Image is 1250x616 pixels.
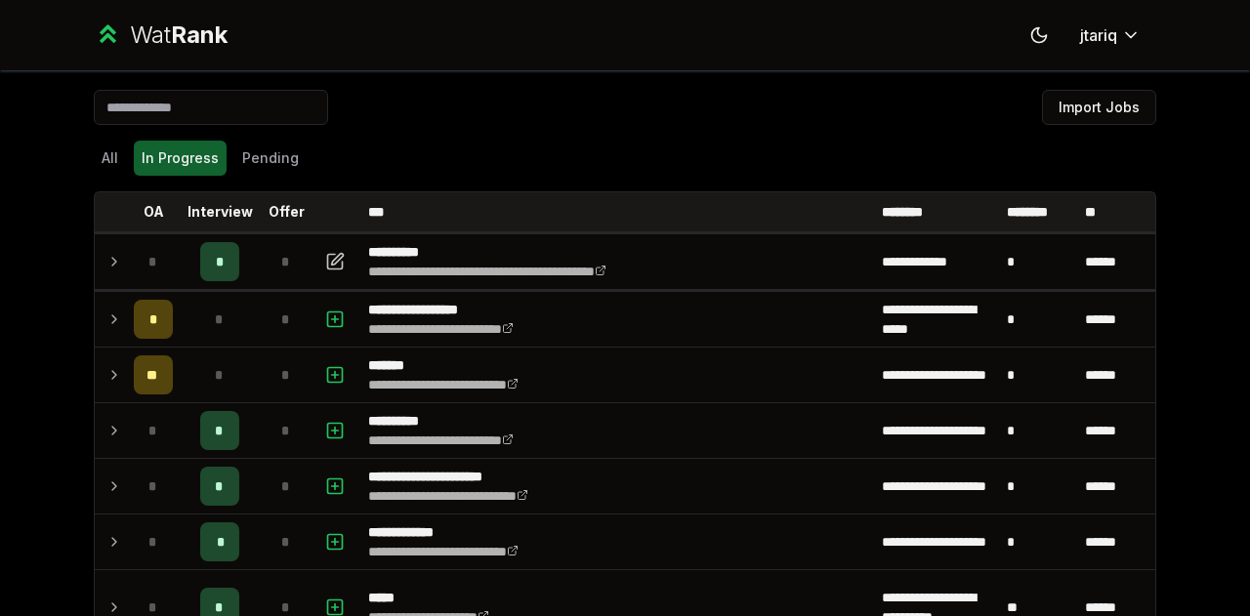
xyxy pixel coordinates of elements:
span: jtariq [1080,23,1117,47]
div: Wat [130,20,228,51]
button: Import Jobs [1042,90,1156,125]
span: Rank [171,21,228,49]
p: Offer [269,202,305,222]
button: All [94,141,126,176]
p: OA [144,202,164,222]
a: WatRank [94,20,228,51]
button: Pending [234,141,307,176]
button: In Progress [134,141,227,176]
button: jtariq [1064,18,1156,53]
p: Interview [187,202,253,222]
